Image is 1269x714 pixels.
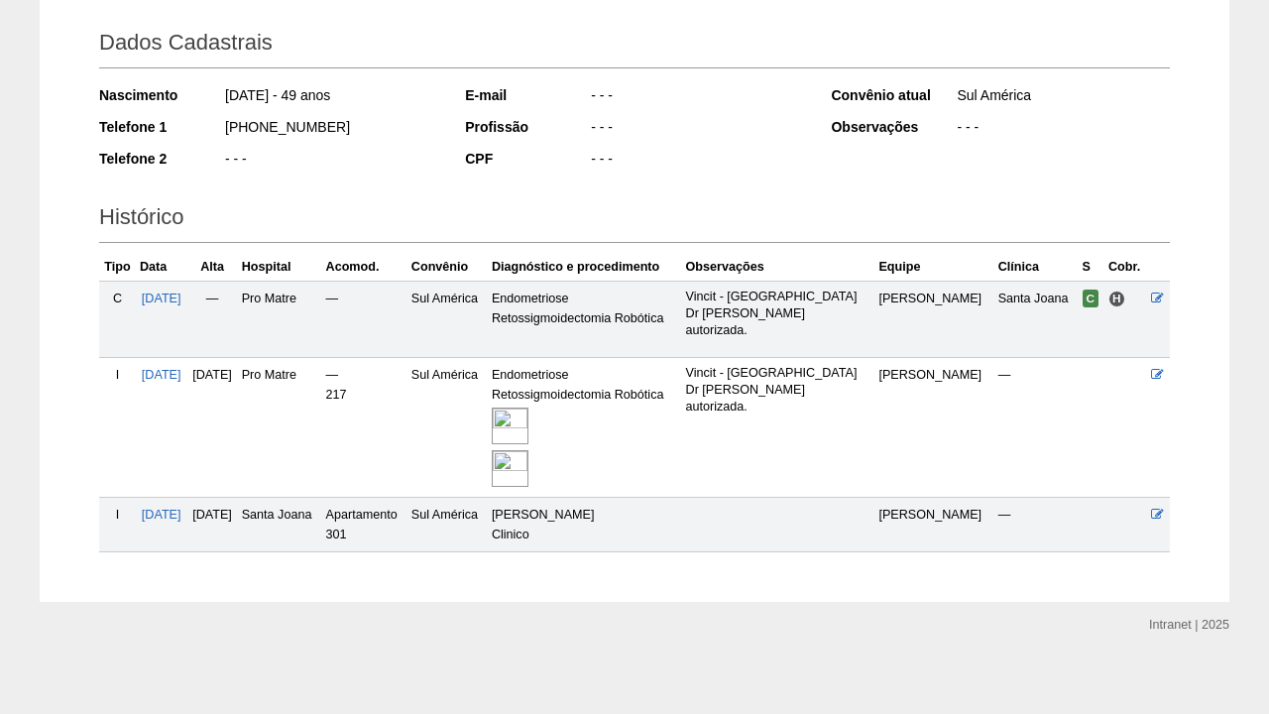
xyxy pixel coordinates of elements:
[1079,253,1104,282] th: S
[589,85,804,110] div: - - -
[488,358,682,498] td: Endometriose Retossigmoidectomia Robótica
[994,253,1079,282] th: Clínica
[831,117,955,137] div: Observações
[994,498,1079,552] td: —
[407,253,488,282] th: Convênio
[103,289,132,308] div: C
[186,253,237,282] th: Alta
[994,358,1079,498] td: —
[142,292,181,305] a: [DATE]
[192,368,232,382] span: [DATE]
[831,85,955,105] div: Convênio atual
[1083,290,1099,307] span: Confirmada
[192,508,232,522] span: [DATE]
[103,505,132,525] div: I
[99,149,223,169] div: Telefone 2
[589,117,804,142] div: - - -
[103,365,132,385] div: I
[99,23,1170,68] h2: Dados Cadastrais
[238,253,322,282] th: Hospital
[99,117,223,137] div: Telefone 1
[994,281,1079,357] td: Santa Joana
[1149,615,1229,635] div: Intranet | 2025
[488,281,682,357] td: Endometriose Retossigmoidectomia Robótica
[322,281,407,357] td: —
[465,117,589,137] div: Profissão
[1104,253,1147,282] th: Cobr.
[682,253,875,282] th: Observações
[686,289,871,339] p: Vincit - [GEOGRAPHIC_DATA] Dr [PERSON_NAME] autorizada.
[874,253,993,282] th: Equipe
[99,197,1170,243] h2: Histórico
[99,85,223,105] div: Nascimento
[407,358,488,498] td: Sul América
[955,117,1170,142] div: - - -
[223,117,438,142] div: [PHONE_NUMBER]
[322,498,407,552] td: Apartamento 301
[322,358,407,498] td: — 217
[238,281,322,357] td: Pro Matre
[136,253,186,282] th: Data
[407,498,488,552] td: Sul América
[186,281,237,357] td: —
[238,358,322,498] td: Pro Matre
[465,149,589,169] div: CPF
[874,358,993,498] td: [PERSON_NAME]
[874,281,993,357] td: [PERSON_NAME]
[465,85,589,105] div: E-mail
[589,149,804,174] div: - - -
[223,85,438,110] div: [DATE] - 49 anos
[874,498,993,552] td: [PERSON_NAME]
[142,368,181,382] a: [DATE]
[407,281,488,357] td: Sul América
[488,498,682,552] td: [PERSON_NAME] Clinico
[488,253,682,282] th: Diagnóstico e procedimento
[238,498,322,552] td: Santa Joana
[955,85,1170,110] div: Sul América
[223,149,438,174] div: - - -
[142,508,181,522] a: [DATE]
[322,253,407,282] th: Acomod.
[99,253,136,282] th: Tipo
[686,365,871,416] p: Vincit - [GEOGRAPHIC_DATA] Dr [PERSON_NAME] autorizada.
[1108,291,1125,307] span: Hospital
